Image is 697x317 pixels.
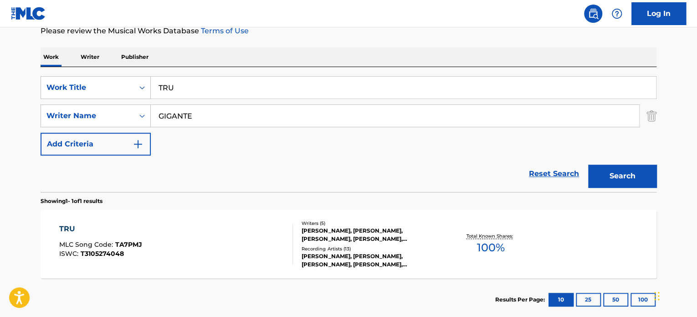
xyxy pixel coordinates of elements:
img: Delete Criterion [646,104,656,127]
iframe: Chat Widget [651,273,697,317]
div: Recording Artists ( 13 ) [302,245,439,252]
div: Writers ( 5 ) [302,220,439,227]
div: Drag [654,282,660,310]
button: 100 [630,293,656,307]
a: TRUMLC Song Code:TA7PMJISWC:T3105274048Writers (5)[PERSON_NAME], [PERSON_NAME], [PERSON_NAME], [P... [41,210,656,278]
p: Publisher [118,47,151,67]
div: Work Title [46,82,128,93]
span: 100 % [477,239,504,256]
form: Search Form [41,76,656,192]
div: Help [608,5,626,23]
p: Results Per Page: [495,296,547,304]
div: Writer Name [46,110,128,121]
a: Public Search [584,5,602,23]
div: TRU [59,223,142,234]
p: Total Known Shares: [466,233,515,239]
span: T3105274048 [81,249,124,258]
p: Please review the Musical Works Database [41,26,656,36]
span: MLC Song Code : [59,240,115,249]
div: [PERSON_NAME], [PERSON_NAME], [PERSON_NAME], [PERSON_NAME], [PERSON_NAME], DJ [PERSON_NAME], [PER... [302,252,439,269]
button: Add Criteria [41,133,151,156]
button: 50 [603,293,628,307]
span: TA7PMJ [115,240,142,249]
button: 25 [576,293,601,307]
a: Log In [631,2,686,25]
img: search [588,8,599,19]
img: 9d2ae6d4665cec9f34b9.svg [133,139,143,150]
p: Work [41,47,61,67]
div: [PERSON_NAME], [PERSON_NAME], [PERSON_NAME], [PERSON_NAME], [PERSON_NAME] [302,227,439,243]
p: Writer [78,47,102,67]
a: Terms of Use [199,26,249,35]
span: ISWC : [59,249,81,258]
button: Search [588,165,656,187]
p: Showing 1 - 1 of 1 results [41,197,102,205]
a: Reset Search [524,164,584,184]
button: 10 [548,293,574,307]
img: MLC Logo [11,7,46,20]
img: help [611,8,622,19]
